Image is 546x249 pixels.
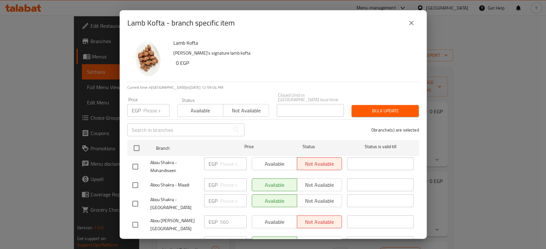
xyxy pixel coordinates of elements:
[150,181,199,189] span: Abou Shakra - Maadi
[177,104,223,117] button: Available
[209,160,218,168] p: EGP
[209,218,218,226] p: EGP
[143,104,170,117] input: Please enter price
[220,157,247,170] input: Please enter price
[127,38,168,79] img: Lamb Kofta
[404,15,419,31] button: close
[150,217,199,233] span: Abou [PERSON_NAME][GEOGRAPHIC_DATA]
[226,106,266,115] span: Not available
[209,197,218,205] p: EGP
[173,38,414,47] h6: Lamb Kofta
[156,144,223,152] span: Branch
[150,196,199,212] span: Abou Shakra - [GEOGRAPHIC_DATA]
[173,49,414,57] p: [PERSON_NAME]'s signature lamb kofta
[132,107,141,114] p: EGP
[223,104,269,117] button: Not available
[347,143,414,151] span: Status is valid till
[220,178,247,191] input: Please enter price
[176,58,414,67] h6: 0 EGP
[127,18,235,28] h2: Lamb Kofta - branch specific item
[220,215,247,228] input: Please enter price
[228,143,270,151] span: Price
[209,181,218,189] p: EGP
[127,85,419,90] p: Current time in [GEOGRAPHIC_DATA] is [DATE] 12:59:04 PM
[220,194,247,207] input: Please enter price
[180,106,221,115] span: Available
[150,159,199,175] span: Abou Shakra - Mohandiseen
[275,143,342,151] span: Status
[127,124,230,136] input: Search in branches
[371,127,419,133] p: 0 branche(s) are selected
[357,107,414,115] span: Bulk update
[352,105,419,117] button: Bulk update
